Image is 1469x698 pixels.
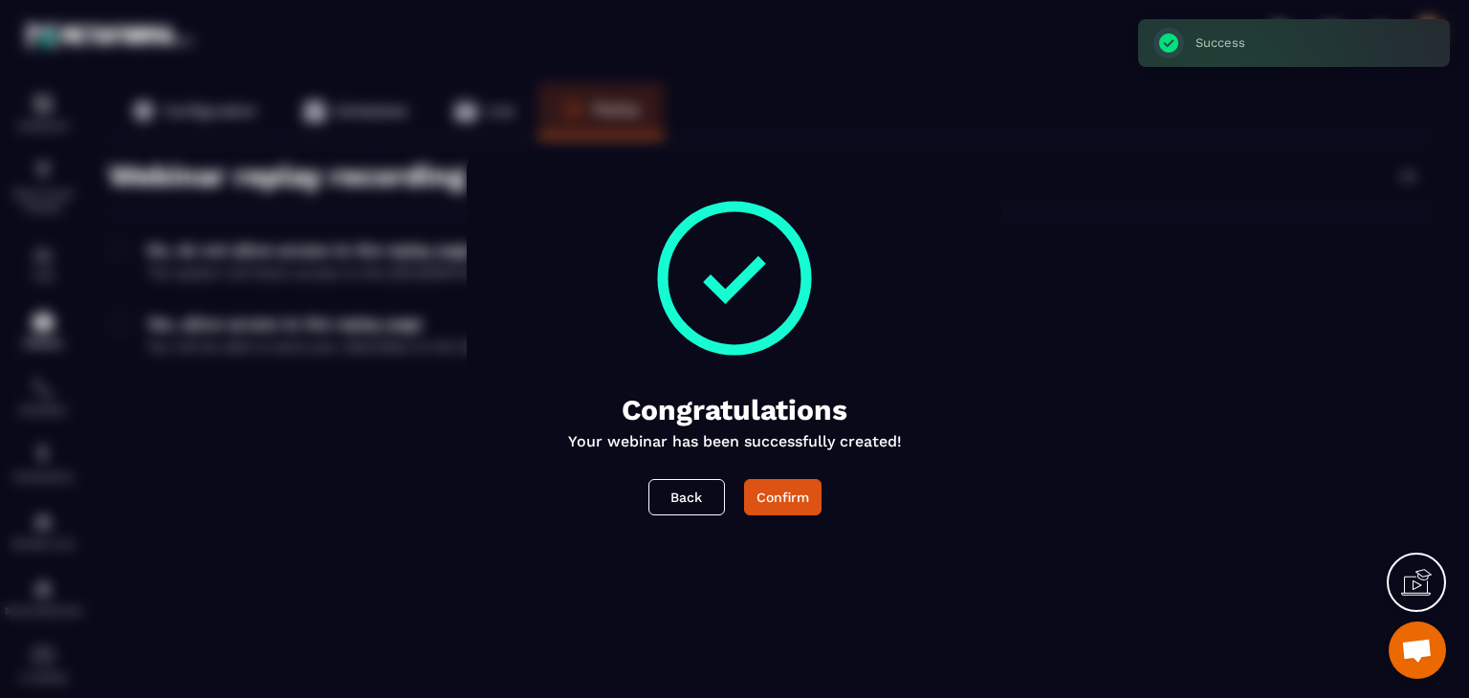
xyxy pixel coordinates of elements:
button: Confirm [744,479,822,515]
button: Back [648,479,725,515]
p: Congratulations [622,393,847,426]
p: Your webinar has been successfully created! [568,432,902,450]
div: Mở cuộc trò chuyện [1389,622,1446,679]
div: Confirm [756,488,809,507]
